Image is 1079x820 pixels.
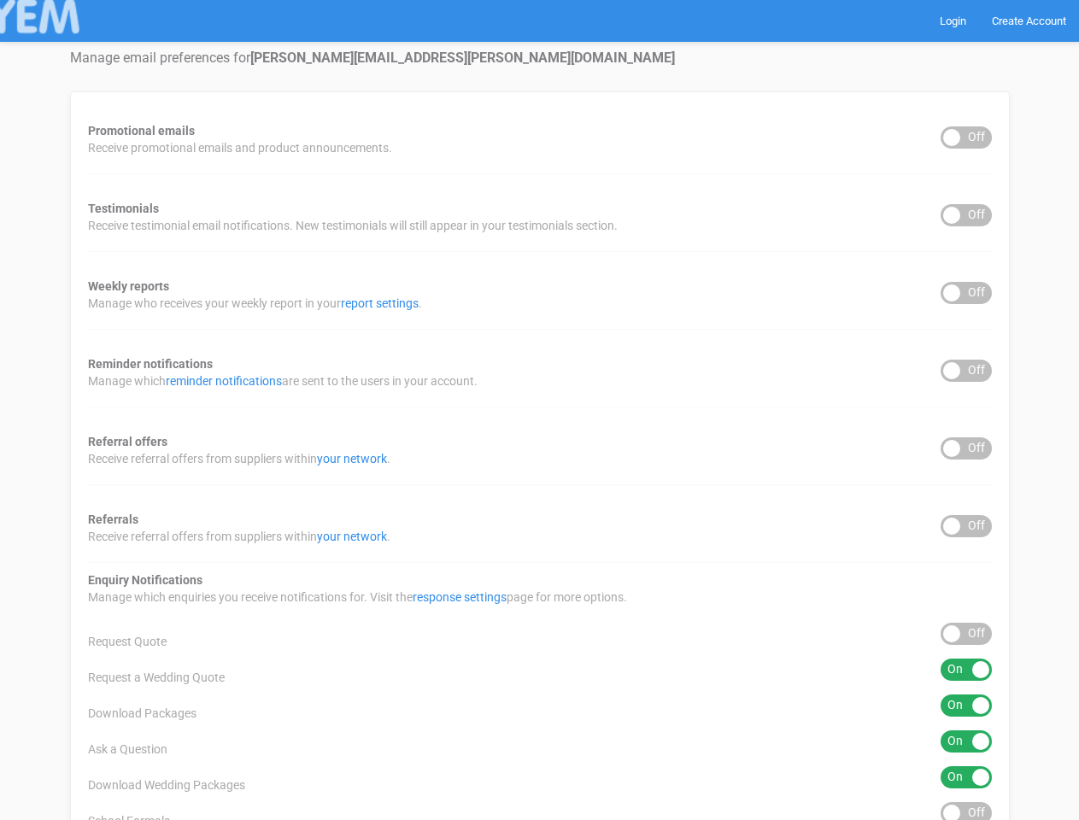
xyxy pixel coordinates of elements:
strong: [PERSON_NAME][EMAIL_ADDRESS][PERSON_NAME][DOMAIN_NAME] [250,50,675,66]
strong: Referral offers [88,435,167,448]
strong: Testimonials [88,202,159,215]
a: response settings [413,590,507,604]
span: Manage which enquiries you receive notifications for. Visit the page for more options. [88,589,627,606]
span: Manage who receives your weekly report in your . [88,295,422,312]
span: Receive promotional emails and product announcements. [88,139,392,156]
span: Receive referral offers from suppliers within . [88,450,390,467]
a: your network [317,452,387,466]
strong: Referrals [88,512,138,526]
span: Request Quote [88,633,167,650]
strong: Weekly reports [88,279,169,293]
span: Request a Wedding Quote [88,669,225,686]
a: your network [317,530,387,543]
span: Download Wedding Packages [88,776,245,794]
span: Ask a Question [88,741,167,758]
strong: Promotional emails [88,124,195,138]
span: Receive testimonial email notifications. New testimonials will still appear in your testimonials ... [88,217,618,234]
span: Receive referral offers from suppliers within . [88,528,390,545]
strong: Enquiry Notifications [88,573,202,587]
h4: Manage email preferences for [70,50,1010,66]
span: Download Packages [88,705,196,722]
strong: Reminder notifications [88,357,213,371]
a: reminder notifications [166,374,282,388]
a: report settings [341,296,419,310]
span: Manage which are sent to the users in your account. [88,372,478,389]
